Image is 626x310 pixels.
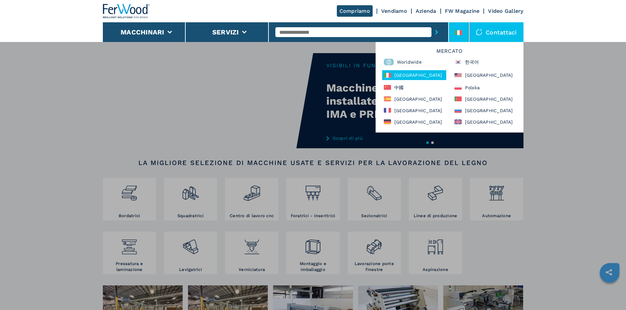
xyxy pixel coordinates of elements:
[382,70,446,80] div: [GEOGRAPHIC_DATA]
[453,57,517,67] div: 한국어
[445,8,480,14] a: FW Magazine
[382,83,446,92] div: 中國
[212,28,239,36] button: Servizi
[453,70,517,80] div: [GEOGRAPHIC_DATA]
[453,118,517,126] div: [GEOGRAPHIC_DATA]
[453,95,517,103] div: [GEOGRAPHIC_DATA]
[476,29,482,35] img: Contattaci
[416,8,436,14] a: Azienda
[382,118,446,126] div: [GEOGRAPHIC_DATA]
[382,106,446,114] div: [GEOGRAPHIC_DATA]
[431,25,442,40] button: submit-button
[337,5,373,17] a: Compriamo
[488,8,523,14] a: Video Gallery
[381,8,407,14] a: Vendiamo
[103,4,150,18] img: Ferwood
[379,49,520,57] h6: Mercato
[469,22,523,42] div: Contattaci
[453,83,517,92] div: Polska
[121,28,164,36] button: Macchinari
[382,95,446,103] div: [GEOGRAPHIC_DATA]
[453,106,517,114] div: [GEOGRAPHIC_DATA]
[382,57,446,67] div: Worldwide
